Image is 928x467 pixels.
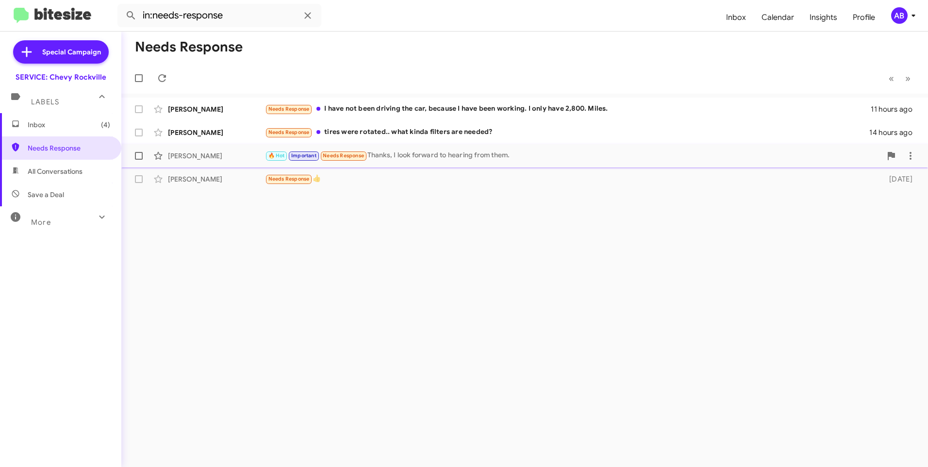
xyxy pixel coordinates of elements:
[16,72,106,82] div: SERVICE: Chevy Rockville
[101,120,110,130] span: (4)
[899,68,916,88] button: Next
[168,104,265,114] div: [PERSON_NAME]
[883,68,916,88] nav: Page navigation example
[28,143,110,153] span: Needs Response
[268,176,310,182] span: Needs Response
[168,128,265,137] div: [PERSON_NAME]
[883,7,917,24] button: AB
[265,103,871,115] div: I have not been driving the car, because I have been working. I only have 2,800. Miles.
[31,98,59,106] span: Labels
[28,120,110,130] span: Inbox
[891,7,908,24] div: AB
[889,72,894,84] span: «
[265,127,869,138] div: tires were rotated.. what kinda filters are needed?
[268,129,310,135] span: Needs Response
[291,152,316,159] span: Important
[869,128,920,137] div: 14 hours ago
[168,151,265,161] div: [PERSON_NAME]
[268,106,310,112] span: Needs Response
[42,47,101,57] span: Special Campaign
[117,4,321,27] input: Search
[265,150,881,161] div: Thanks, I look forward to hearing from them.
[28,167,83,176] span: All Conversations
[265,173,874,184] div: 👍
[874,174,920,184] div: [DATE]
[13,40,109,64] a: Special Campaign
[168,174,265,184] div: [PERSON_NAME]
[31,218,51,227] span: More
[754,3,802,32] a: Calendar
[871,104,920,114] div: 11 hours ago
[802,3,845,32] a: Insights
[845,3,883,32] a: Profile
[718,3,754,32] a: Inbox
[323,152,364,159] span: Needs Response
[883,68,900,88] button: Previous
[28,190,64,200] span: Save a Deal
[268,152,285,159] span: 🔥 Hot
[135,39,243,55] h1: Needs Response
[905,72,911,84] span: »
